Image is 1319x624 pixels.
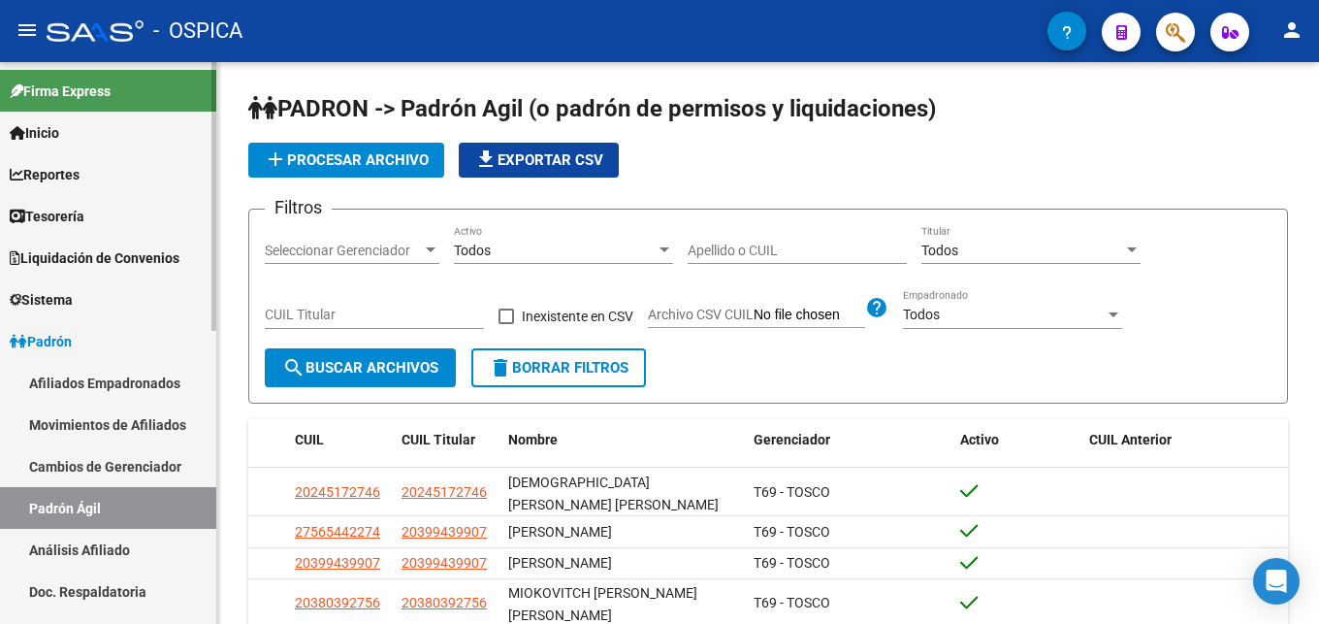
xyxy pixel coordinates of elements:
[265,243,422,259] span: Seleccionar Gerenciador
[153,10,242,52] span: - OSPICA
[508,555,612,571] span: [PERSON_NAME]
[10,289,73,311] span: Sistema
[10,247,179,269] span: Liquidación de Convenios
[282,356,306,379] mat-icon: search
[508,475,719,512] span: [DEMOGRAPHIC_DATA][PERSON_NAME] [PERSON_NAME]
[522,305,633,328] span: Inexistente en CSV
[295,595,380,610] span: 20380392756
[1280,18,1303,42] mat-icon: person
[265,348,456,387] button: Buscar Archivos
[402,524,487,540] span: 20399439907
[248,95,936,122] span: PADRON -> Padrón Agil (o padrón de permisos y liquidaciones)
[264,151,429,169] span: Procesar archivo
[500,419,746,461] datatable-header-cell: Nombre
[754,595,830,610] span: T69 - TOSCO
[952,419,1081,461] datatable-header-cell: Activo
[508,432,558,447] span: Nombre
[474,148,498,171] mat-icon: file_download
[754,307,865,324] input: Archivo CSV CUIL
[489,359,628,377] span: Borrar Filtros
[960,432,999,447] span: Activo
[648,307,754,322] span: Archivo CSV CUIL
[508,585,697,623] span: MIOKOVITCH [PERSON_NAME] [PERSON_NAME]
[1089,432,1172,447] span: CUIL Anterior
[754,484,830,500] span: T69 - TOSCO
[865,296,888,319] mat-icon: help
[402,555,487,571] span: 20399439907
[402,484,487,500] span: 20245172746
[10,81,111,102] span: Firma Express
[264,148,287,171] mat-icon: add
[474,151,603,169] span: Exportar CSV
[903,307,940,322] span: Todos
[746,419,952,461] datatable-header-cell: Gerenciador
[921,243,958,258] span: Todos
[295,524,380,540] span: 27565442274
[1253,558,1300,605] div: Open Intercom Messenger
[489,356,512,379] mat-icon: delete
[265,194,332,221] h3: Filtros
[10,331,72,352] span: Padrón
[459,143,619,178] button: Exportar CSV
[402,595,487,610] span: 20380392756
[1081,419,1288,461] datatable-header-cell: CUIL Anterior
[508,524,612,540] span: [PERSON_NAME]
[248,143,444,178] button: Procesar archivo
[454,243,491,258] span: Todos
[287,419,394,461] datatable-header-cell: CUIL
[471,348,646,387] button: Borrar Filtros
[295,555,380,571] span: 20399439907
[282,359,438,377] span: Buscar Archivos
[10,122,59,144] span: Inicio
[295,432,324,447] span: CUIL
[394,419,500,461] datatable-header-cell: CUIL Titular
[754,524,830,540] span: T69 - TOSCO
[754,432,830,447] span: Gerenciador
[402,432,475,447] span: CUIL Titular
[10,206,84,227] span: Tesorería
[10,164,80,185] span: Reportes
[295,484,380,500] span: 20245172746
[16,18,39,42] mat-icon: menu
[754,555,830,571] span: T69 - TOSCO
